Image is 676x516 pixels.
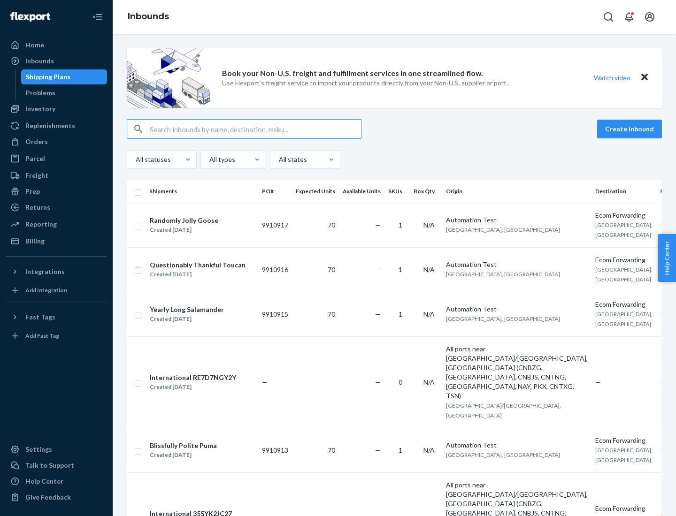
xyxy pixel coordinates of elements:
a: Settings [6,442,107,457]
span: [GEOGRAPHIC_DATA], [GEOGRAPHIC_DATA] [446,226,560,233]
div: Created [DATE] [150,314,224,324]
span: 1 [399,266,402,273]
div: Returns [25,203,50,212]
input: All types [208,155,209,164]
span: — [375,266,381,273]
div: Created [DATE] [150,270,246,279]
a: Inbounds [6,53,107,68]
a: Freight [6,168,107,183]
span: [GEOGRAPHIC_DATA], [GEOGRAPHIC_DATA] [446,271,560,278]
div: Help Center [25,477,63,486]
input: All statuses [135,155,136,164]
span: — [595,378,601,386]
span: [GEOGRAPHIC_DATA]/[GEOGRAPHIC_DATA], [GEOGRAPHIC_DATA] [446,402,561,419]
div: Parcel [25,154,45,163]
div: Questionably Thankful Toucan [150,260,246,270]
div: Ecom Forwarding [595,504,653,513]
input: All states [278,155,279,164]
button: Close [638,71,651,84]
a: Talk to Support [6,458,107,473]
a: Add Fast Tag [6,328,107,343]
input: Search inbounds by name, destination, msku... [150,120,361,138]
a: Shipping Plans [21,69,108,84]
p: Use Flexport’s freight service to import your products directly from your Non-U.S. supplier or port. [222,78,508,88]
td: 9910916 [258,247,292,292]
a: Parcel [6,151,107,166]
span: 70 [328,266,335,273]
a: Replenishments [6,118,107,133]
div: Shipping Plans [26,72,70,82]
div: Add Integration [25,286,67,294]
span: [GEOGRAPHIC_DATA], [GEOGRAPHIC_DATA] [595,266,653,283]
button: Open notifications [620,8,638,26]
button: Open Search Box [599,8,618,26]
div: Ecom Forwarding [595,436,653,445]
div: Talk to Support [25,461,74,470]
span: — [375,378,381,386]
span: 70 [328,310,335,318]
td: 9910913 [258,428,292,472]
div: All ports near [GEOGRAPHIC_DATA]/[GEOGRAPHIC_DATA], [GEOGRAPHIC_DATA] (CNBZG, [GEOGRAPHIC_DATA], ... [446,344,588,401]
div: Orders [25,137,48,146]
span: N/A [423,221,435,229]
p: Book your Non-U.S. freight and fulfillment services in one streamlined flow. [222,68,483,79]
a: Problems [21,85,108,100]
div: Created [DATE] [150,382,236,392]
button: Create inbound [597,120,662,138]
div: Yearly Long Salamander [150,305,224,314]
th: Available Units [339,180,384,203]
div: Fast Tags [25,312,55,322]
div: International RE7D7NGY2Y [150,373,236,382]
span: [GEOGRAPHIC_DATA], [GEOGRAPHIC_DATA] [595,311,653,327]
div: Add Fast Tag [25,332,59,340]
span: [GEOGRAPHIC_DATA], [GEOGRAPHIC_DATA] [446,451,560,458]
div: Blissfully Polite Puma [150,441,217,450]
th: Expected Units [292,180,339,203]
th: Origin [442,180,591,203]
button: Fast Tags [6,310,107,325]
div: Automation Test [446,260,588,269]
button: Integrations [6,264,107,279]
span: [GEOGRAPHIC_DATA], [GEOGRAPHIC_DATA] [595,221,653,238]
div: Problems [26,88,55,98]
button: Open account menu [640,8,659,26]
div: Replenishments [25,121,75,130]
ol: breadcrumbs [120,3,177,30]
span: N/A [423,446,435,454]
a: Inbounds [128,11,169,22]
div: Automation Test [446,440,588,450]
a: Add Integration [6,283,107,298]
a: Returns [6,200,107,215]
button: Close Navigation [88,8,107,26]
span: [GEOGRAPHIC_DATA], [GEOGRAPHIC_DATA] [595,447,653,463]
div: Randomly Jolly Goose [150,216,218,225]
button: Give Feedback [6,490,107,505]
div: Created [DATE] [150,450,217,460]
span: 70 [328,446,335,454]
span: — [375,446,381,454]
button: Help Center [658,234,676,282]
div: Integrations [25,267,65,276]
a: Reporting [6,217,107,232]
th: Shipments [146,180,258,203]
div: Automation Test [446,215,588,225]
span: — [262,378,268,386]
div: Automation Test [446,304,588,314]
a: Help Center [6,474,107,489]
span: — [375,221,381,229]
img: Flexport logo [10,12,50,22]
div: Ecom Forwarding [595,300,653,309]
th: PO# [258,180,292,203]
div: Inventory [25,104,55,114]
div: Created [DATE] [150,225,218,235]
a: Inventory [6,101,107,116]
span: — [375,310,381,318]
span: N/A [423,378,435,386]
span: [GEOGRAPHIC_DATA], [GEOGRAPHIC_DATA] [446,315,560,322]
span: N/A [423,266,435,273]
span: 1 [399,310,402,318]
span: 1 [399,221,402,229]
th: Destination [591,180,656,203]
a: Home [6,38,107,53]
